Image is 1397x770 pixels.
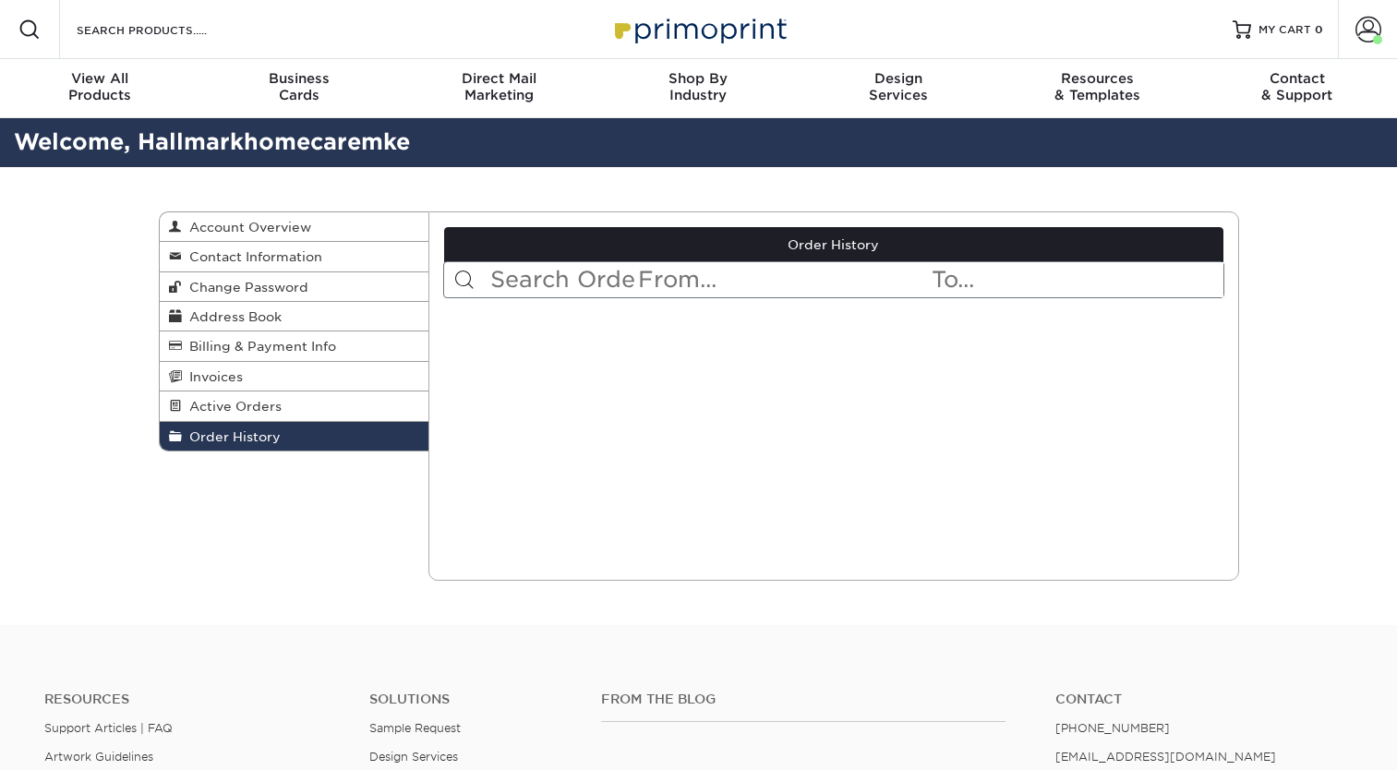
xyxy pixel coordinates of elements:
[182,309,282,324] span: Address Book
[1198,70,1397,103] div: & Support
[199,70,399,103] div: Cards
[369,692,573,707] h4: Solutions
[799,59,998,118] a: DesignServices
[199,59,399,118] a: BusinessCards
[1198,59,1397,118] a: Contact& Support
[44,721,173,735] a: Support Articles | FAQ
[1055,692,1353,707] a: Contact
[601,692,1006,707] h4: From the Blog
[75,18,255,41] input: SEARCH PRODUCTS.....
[998,70,1198,87] span: Resources
[160,242,429,271] a: Contact Information
[636,262,930,297] input: From...
[1315,23,1323,36] span: 0
[160,391,429,421] a: Active Orders
[799,70,998,103] div: Services
[444,227,1223,262] a: Order History
[488,262,636,297] input: Search Orders...
[160,302,429,331] a: Address Book
[399,59,598,118] a: Direct MailMarketing
[598,70,798,103] div: Industry
[182,369,243,384] span: Invoices
[369,721,461,735] a: Sample Request
[160,422,429,451] a: Order History
[1198,70,1397,87] span: Contact
[182,339,336,354] span: Billing & Payment Info
[44,750,153,764] a: Artwork Guidelines
[182,429,281,444] span: Order History
[182,249,322,264] span: Contact Information
[399,70,598,103] div: Marketing
[160,362,429,391] a: Invoices
[160,272,429,302] a: Change Password
[182,399,282,414] span: Active Orders
[598,70,798,87] span: Shop By
[182,220,311,235] span: Account Overview
[369,750,458,764] a: Design Services
[199,70,399,87] span: Business
[998,59,1198,118] a: Resources& Templates
[160,331,429,361] a: Billing & Payment Info
[930,262,1223,297] input: To...
[44,692,342,707] h4: Resources
[1055,750,1276,764] a: [EMAIL_ADDRESS][DOMAIN_NAME]
[598,59,798,118] a: Shop ByIndustry
[998,70,1198,103] div: & Templates
[399,70,598,87] span: Direct Mail
[1259,22,1311,38] span: MY CART
[799,70,998,87] span: Design
[1055,721,1170,735] a: [PHONE_NUMBER]
[160,212,429,242] a: Account Overview
[607,9,791,49] img: Primoprint
[182,280,308,295] span: Change Password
